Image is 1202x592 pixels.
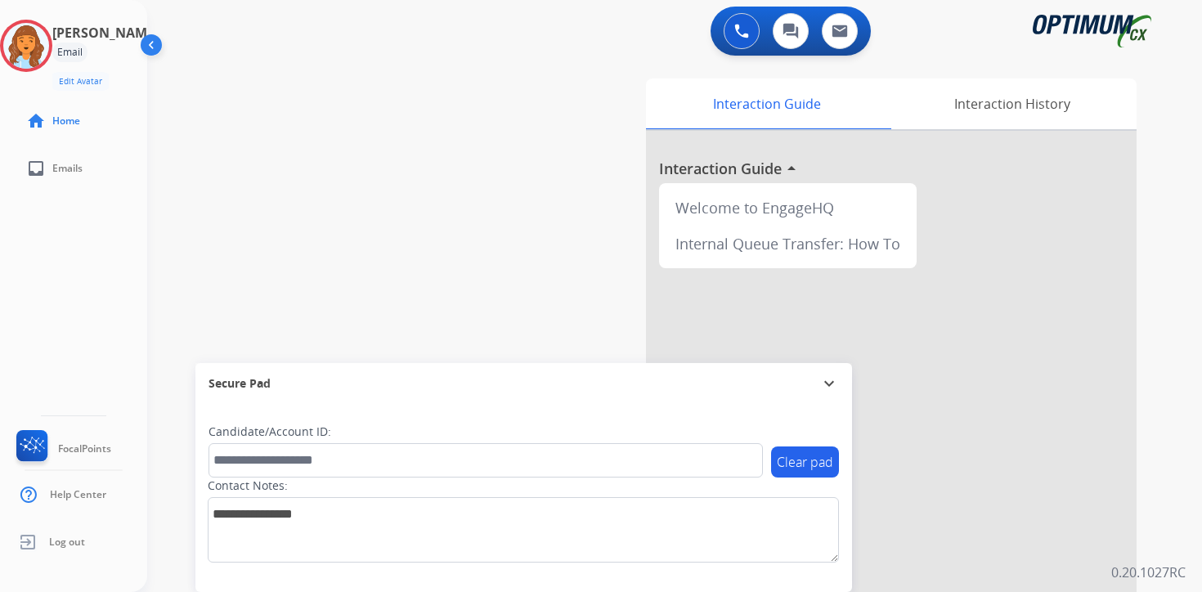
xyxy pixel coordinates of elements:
[52,114,80,128] span: Home
[208,478,288,494] label: Contact Notes:
[209,375,271,392] span: Secure Pad
[666,190,910,226] div: Welcome to EngageHQ
[26,159,46,178] mat-icon: inbox
[26,111,46,131] mat-icon: home
[646,78,887,129] div: Interaction Guide
[666,226,910,262] div: Internal Queue Transfer: How To
[887,78,1137,129] div: Interaction History
[52,23,159,43] h3: [PERSON_NAME]
[58,442,111,455] span: FocalPoints
[52,43,87,62] div: Email
[1111,563,1186,582] p: 0.20.1027RC
[819,374,839,393] mat-icon: expand_more
[13,430,111,468] a: FocalPoints
[771,446,839,478] button: Clear pad
[52,162,83,175] span: Emails
[49,536,85,549] span: Log out
[209,424,331,440] label: Candidate/Account ID:
[50,488,106,501] span: Help Center
[52,72,109,91] button: Edit Avatar
[3,23,49,69] img: avatar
